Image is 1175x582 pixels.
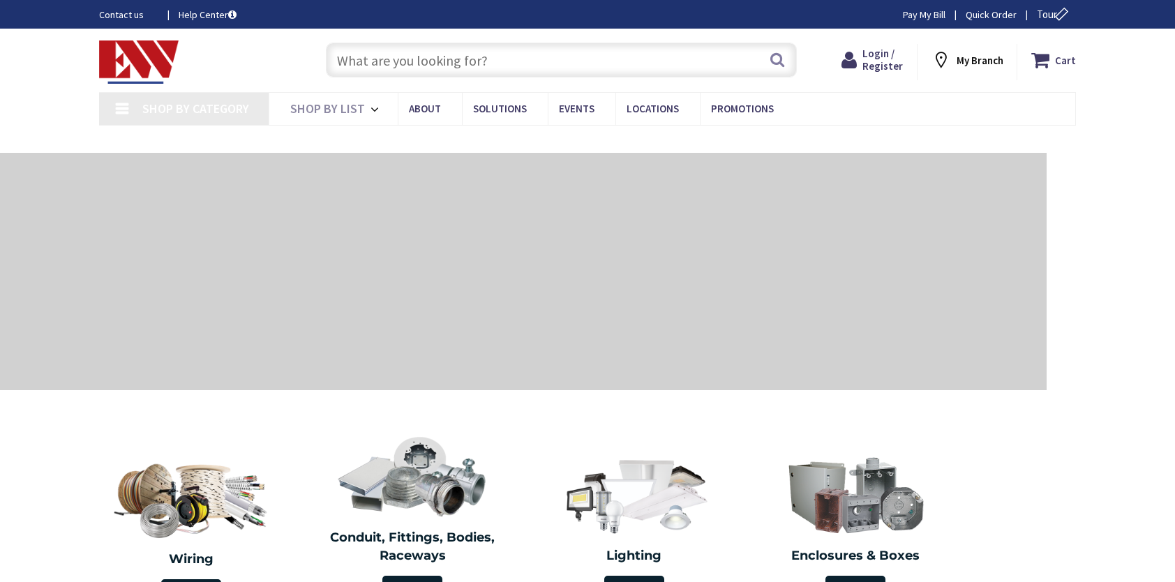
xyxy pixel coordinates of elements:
h2: Conduit, Fittings, Bodies, Raceways [313,529,514,565]
strong: My Branch [957,54,1003,67]
h2: Lighting [534,547,735,565]
span: Tour [1037,8,1072,21]
a: Pay My Bill [903,8,945,22]
span: Shop By Category [142,100,249,117]
a: Help Center [179,8,237,22]
span: Login / Register [862,47,903,73]
span: Events [559,102,594,115]
a: Login / Register [841,47,903,73]
div: My Branch [931,47,1003,73]
input: What are you looking for? [326,43,797,77]
span: Shop By List [290,100,365,117]
h2: Wiring [87,551,295,569]
h2: Enclosures & Boxes [756,547,957,565]
span: Promotions [711,102,774,115]
span: Solutions [473,102,527,115]
span: About [409,102,441,115]
a: Cart [1031,47,1076,73]
a: Quick Order [966,8,1017,22]
span: Locations [627,102,679,115]
img: Electrical Wholesalers, Inc. [99,40,179,84]
strong: Cart [1055,47,1076,73]
a: Contact us [99,8,156,22]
